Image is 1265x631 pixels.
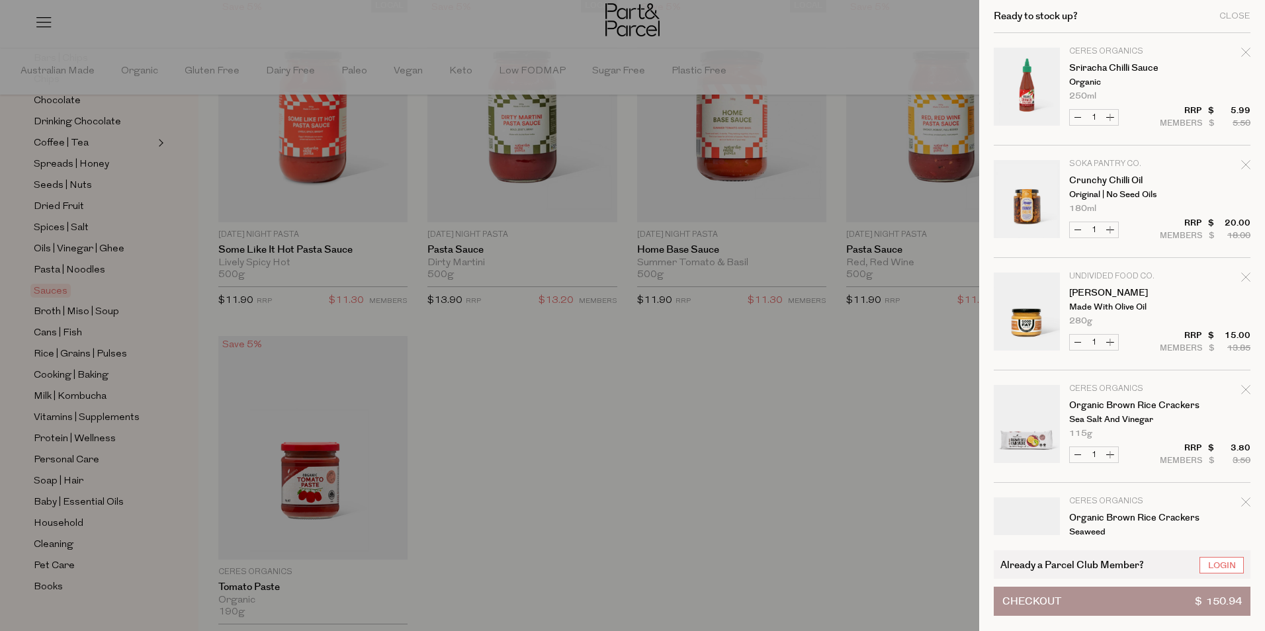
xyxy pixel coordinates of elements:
p: Ceres Organics [1069,497,1172,505]
input: QTY Sriracha Chilli Sauce [1086,110,1102,125]
input: QTY Crunchy Chilli Oil [1086,222,1102,237]
span: 250ml [1069,92,1096,101]
a: Organic Brown Rice Crackers [1069,513,1172,523]
button: Checkout$ 150.94 [994,587,1250,616]
div: Remove Organic Brown Rice Crackers [1241,383,1250,401]
span: 115g [1069,429,1092,438]
span: Already a Parcel Club Member? [1000,557,1144,572]
p: Undivided Food Co. [1069,273,1172,280]
p: Original | No Seed Oils [1069,190,1172,199]
span: 180ml [1069,204,1096,213]
h2: Ready to stock up? [994,11,1078,21]
a: Organic Brown Rice Crackers [1069,401,1172,410]
span: Checkout [1002,587,1061,615]
p: Made with Olive Oil [1069,303,1172,312]
a: Crunchy Chilli Oil [1069,176,1172,185]
div: Remove Chilli Mayo [1241,271,1250,288]
div: Remove Organic Brown Rice Crackers [1241,495,1250,513]
a: [PERSON_NAME] [1069,288,1172,298]
input: QTY Chilli Mayo [1086,335,1102,350]
div: Remove Crunchy Chilli Oil [1241,158,1250,176]
p: Seaweed [1069,528,1172,536]
span: $ 150.94 [1195,587,1242,615]
input: QTY Organic Brown Rice Crackers [1086,447,1102,462]
a: Login [1200,557,1244,573]
span: 280g [1069,317,1092,325]
p: Soka Pantry Co. [1069,160,1172,168]
p: Ceres Organics [1069,385,1172,393]
p: Sea Salt and Vinegar [1069,415,1172,424]
p: Organic [1069,78,1172,87]
a: Sriracha Chilli Sauce [1069,63,1172,73]
div: Close [1219,12,1250,21]
div: Remove Sriracha Chilli Sauce [1241,46,1250,63]
p: Ceres Organics [1069,48,1172,56]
